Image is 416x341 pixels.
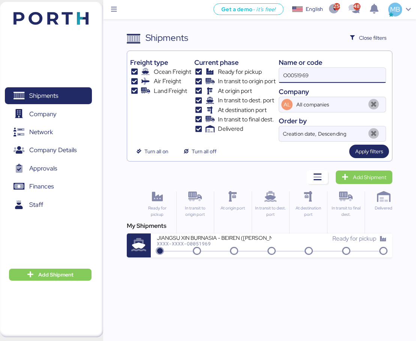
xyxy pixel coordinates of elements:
span: At origin port [218,87,252,96]
span: Close filters [359,33,386,42]
button: Menu [108,3,120,16]
a: Add Shipment [336,170,392,184]
div: Company [279,87,386,97]
span: AL [284,100,291,109]
span: Turn all on [144,147,168,156]
span: Apply filters [355,147,383,156]
div: English [306,5,323,13]
span: In transit to final dest. [218,115,274,124]
button: Add Shipment [9,269,92,281]
span: Ready for pickup [218,67,262,76]
button: Turn all on [130,145,174,158]
div: XXXX-XXXX-O0051969 [157,241,272,246]
span: Land Freight [154,87,187,96]
div: Order by [279,116,386,126]
span: In transit to origin port [218,77,276,86]
button: Turn all off [177,145,222,158]
span: Air Freight [154,77,181,86]
span: Company [29,109,57,120]
span: Company Details [29,145,77,156]
span: Staff [29,199,43,210]
span: MB [390,4,400,14]
span: Finances [29,181,54,192]
div: In transit to dest. port [255,205,286,218]
a: Network [5,124,92,141]
div: At origin port [217,205,248,211]
button: Close filters [344,31,393,45]
div: Freight type [130,57,191,67]
div: In transit to final dest. [330,205,362,218]
div: Shipments [146,31,188,45]
div: Delivered [368,205,399,211]
span: Shipments [29,90,58,101]
span: Network [29,127,53,138]
a: Shipments [5,87,92,105]
div: In transit to origin port [180,205,211,218]
a: Company [5,105,92,123]
div: At destination port [293,205,324,218]
span: Ready for pickup [332,235,376,242]
button: Apply filters [349,145,389,158]
span: Add Shipment [353,173,386,182]
span: Ocean Freight [154,67,191,76]
div: My Shipments [127,221,393,230]
div: Ready for pickup [142,205,173,218]
a: Staff [5,196,92,214]
span: At destination port [218,106,267,115]
span: Approvals [29,163,57,174]
input: AL [295,97,365,112]
a: Company Details [5,142,92,159]
span: In transit to dest. port [218,96,274,105]
div: JIANGSU XIN BURNASIA - BEIREN ([PERSON_NAME]) // 8 X 40HQ + 1 X 40FR // SHANGHAI - MANZANILLO // ... [157,234,272,241]
span: Turn all off [192,147,216,156]
span: Delivered [218,124,243,133]
span: Add Shipment [38,270,74,279]
a: Finances [5,178,92,195]
div: Current phase [194,57,276,67]
div: Name or code [279,57,386,67]
a: Approvals [5,160,92,177]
